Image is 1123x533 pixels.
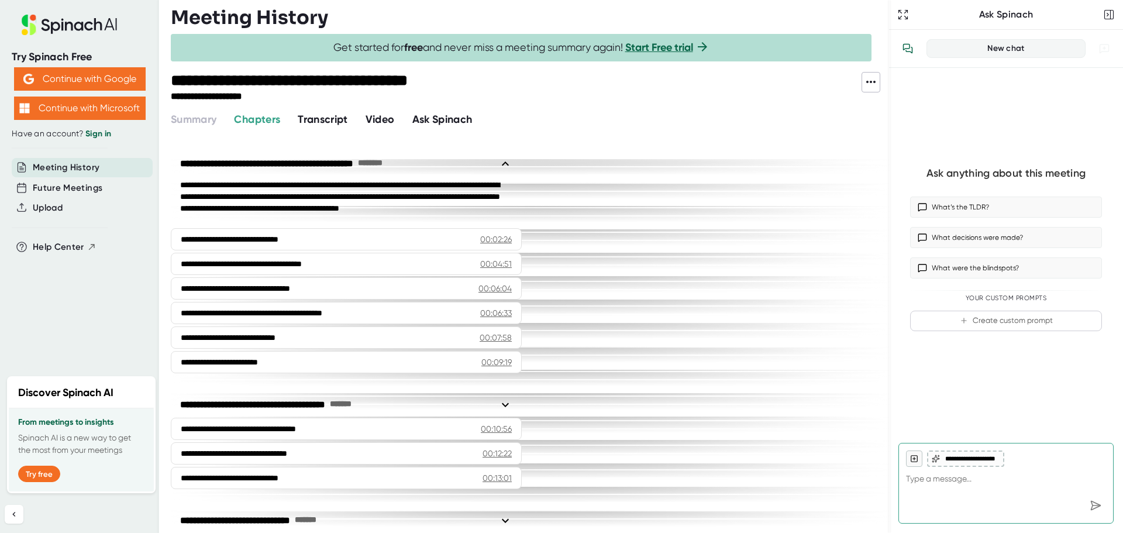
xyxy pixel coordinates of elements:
[14,97,146,120] button: Continue with Microsoft
[480,332,512,343] div: 00:07:58
[412,113,473,126] span: Ask Spinach
[404,41,423,54] b: free
[480,233,512,245] div: 00:02:26
[412,112,473,128] button: Ask Spinach
[934,43,1078,54] div: New chat
[18,466,60,482] button: Try free
[234,113,280,126] span: Chapters
[171,6,328,29] h3: Meeting History
[33,161,99,174] button: Meeting History
[12,129,147,139] div: Have an account?
[483,448,512,459] div: 00:12:22
[298,112,348,128] button: Transcript
[33,201,63,215] button: Upload
[366,112,395,128] button: Video
[481,423,512,435] div: 00:10:56
[1085,495,1106,516] div: Send message
[23,74,34,84] img: Aehbyd4JwY73AAAAAElFTkSuQmCC
[910,257,1102,278] button: What were the blindspots?
[478,283,512,294] div: 00:06:04
[12,50,147,64] div: Try Spinach Free
[18,385,113,401] h2: Discover Spinach AI
[18,418,144,427] h3: From meetings to insights
[926,167,1086,180] div: Ask anything about this meeting
[234,112,280,128] button: Chapters
[333,41,709,54] span: Get started for and never miss a meeting summary again!
[895,6,911,23] button: Expand to Ask Spinach page
[896,37,919,60] button: View conversation history
[14,67,146,91] button: Continue with Google
[366,113,395,126] span: Video
[910,311,1102,331] button: Create custom prompt
[33,240,84,254] span: Help Center
[910,197,1102,218] button: What’s the TLDR?
[1101,6,1117,23] button: Close conversation sidebar
[910,227,1102,248] button: What decisions were made?
[18,432,144,456] p: Spinach AI is a new way to get the most from your meetings
[480,258,512,270] div: 00:04:51
[171,113,216,126] span: Summary
[911,9,1101,20] div: Ask Spinach
[483,472,512,484] div: 00:13:01
[85,129,111,139] a: Sign in
[33,181,102,195] button: Future Meetings
[33,240,97,254] button: Help Center
[910,294,1102,302] div: Your Custom Prompts
[625,41,693,54] a: Start Free trial
[298,113,348,126] span: Transcript
[171,112,216,128] button: Summary
[480,307,512,319] div: 00:06:33
[5,505,23,524] button: Collapse sidebar
[481,356,512,368] div: 00:09:19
